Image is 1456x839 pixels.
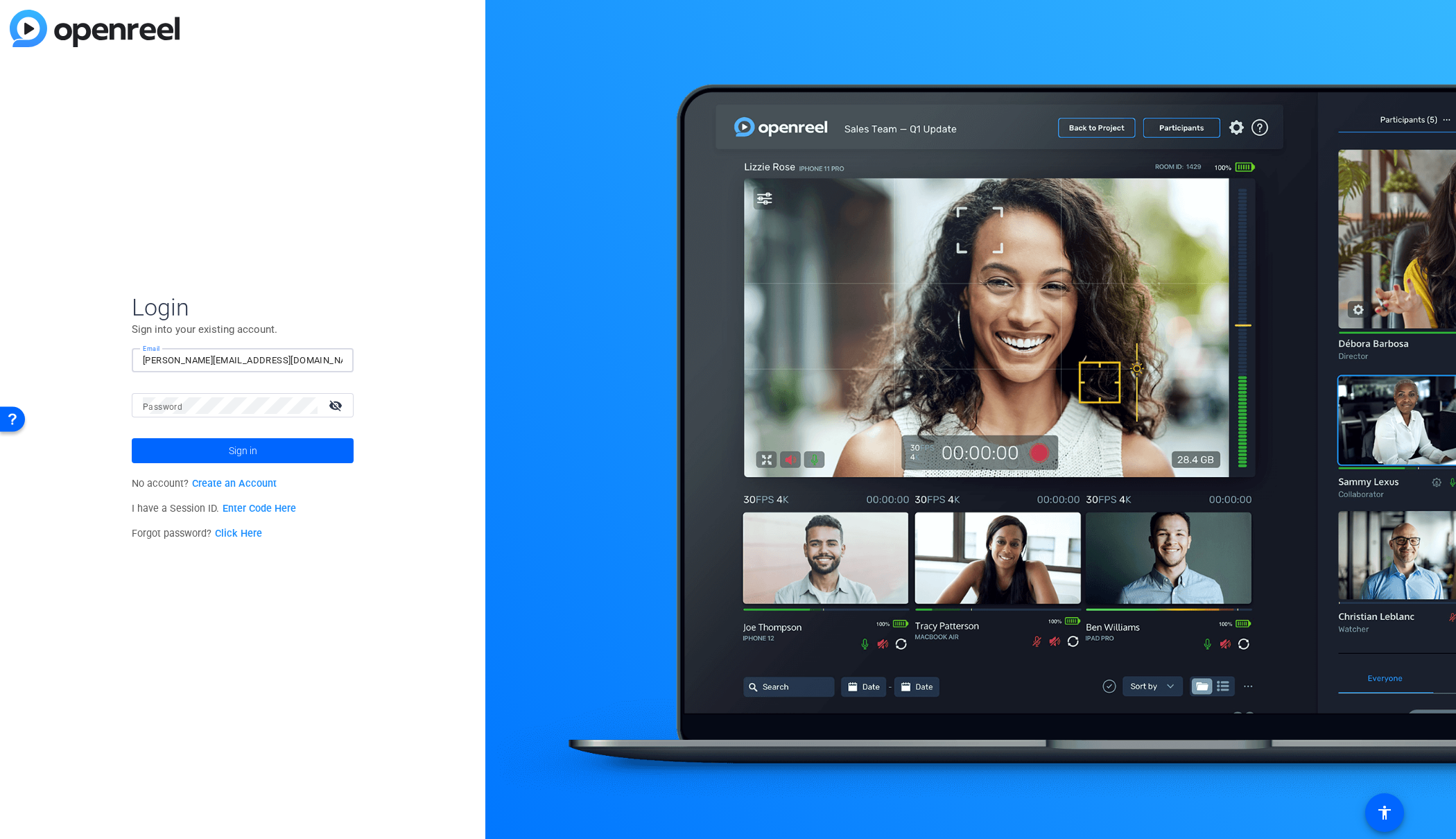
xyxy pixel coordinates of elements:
[143,345,160,352] mat-label: Email
[132,322,354,337] p: Sign into your existing account.
[132,478,277,490] span: No account?
[192,478,277,490] a: Create an Account
[143,352,343,369] input: Enter Email Address
[10,10,180,47] img: blue-gradient.svg
[132,293,354,322] span: Login
[215,528,262,539] a: Click Here
[320,395,354,415] mat-icon: visibility_off
[132,528,262,539] span: Forgot password?
[132,503,296,514] span: I have a Session ID.
[132,438,354,463] button: Sign in
[143,402,182,412] mat-label: Password
[1376,804,1393,821] mat-icon: accessibility
[223,503,296,514] a: Enter Code Here
[229,433,257,468] span: Sign in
